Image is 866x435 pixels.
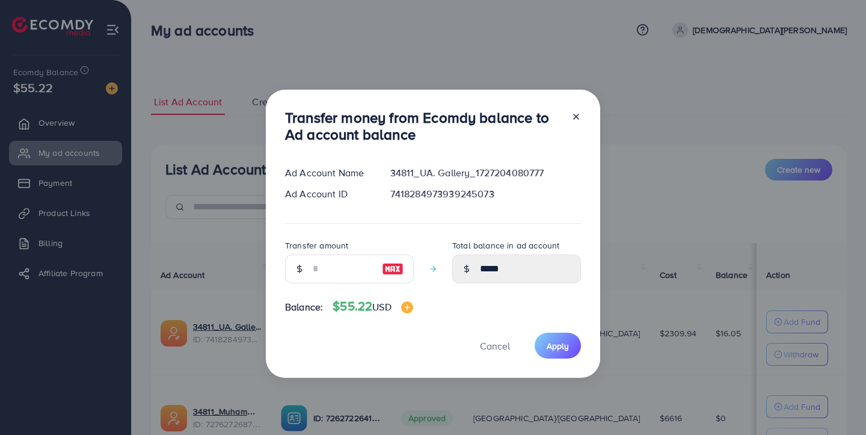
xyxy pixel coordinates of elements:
button: Apply [535,333,581,359]
h3: Transfer money from Ecomdy balance to Ad account balance [285,109,562,144]
img: image [382,262,404,276]
iframe: Chat [815,381,857,426]
div: Ad Account ID [275,187,381,201]
div: 7418284973939245073 [381,187,591,201]
label: Transfer amount [285,239,348,251]
div: 34811_UA. Gallery_1727204080777 [381,166,591,180]
span: USD [372,300,391,313]
img: image [401,301,413,313]
span: Apply [547,340,569,352]
h4: $55.22 [333,299,413,314]
span: Cancel [480,339,510,353]
button: Cancel [465,333,525,359]
label: Total balance in ad account [452,239,559,251]
span: Balance: [285,300,323,314]
div: Ad Account Name [275,166,381,180]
